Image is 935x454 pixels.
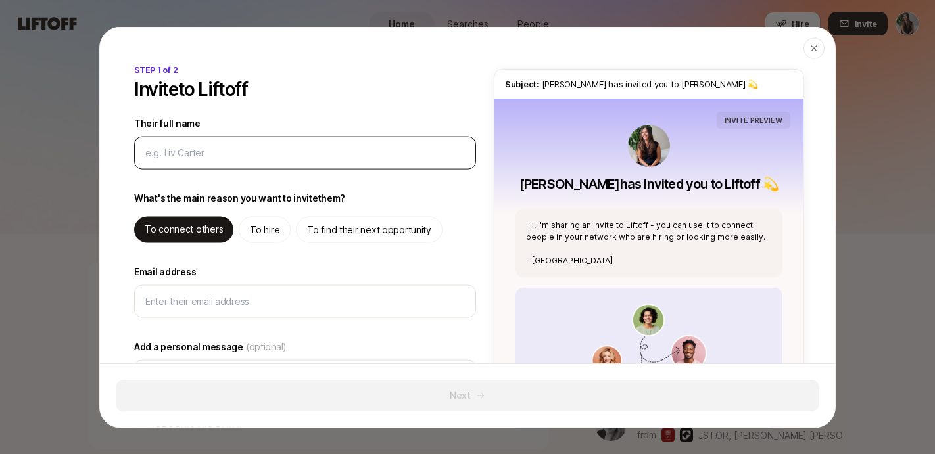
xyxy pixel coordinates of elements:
[505,77,793,90] p: [PERSON_NAME] has invited you to [PERSON_NAME] 💫
[145,293,465,309] input: Enter their email address
[134,78,248,99] p: Invite to Liftoff
[725,114,782,125] p: INVITE PREVIEW
[250,221,279,237] p: To hire
[628,124,670,166] img: Ciara
[134,190,345,206] p: What's the main reason you want to invite them ?
[134,263,476,279] label: Email address
[145,221,223,237] p: To connect others
[145,145,465,160] input: e.g. Liv Carter
[246,338,287,354] span: (optional)
[134,64,178,76] p: STEP 1 of 2
[134,338,476,354] label: Add a personal message
[505,78,539,89] span: Subject:
[134,359,476,440] textarea: Hi! I'm sharing an invite to Liftoff - you can use it to connect people in your network who are h...
[515,208,782,277] div: Hi! I'm sharing an invite to Liftoff - you can use it to connect people in your network who are h...
[591,303,707,375] img: invite_value_prop.png
[134,115,476,131] label: Their full name
[519,174,779,193] p: [PERSON_NAME] has invited you to Liftoff 💫
[307,221,431,237] p: To find their next opportunity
